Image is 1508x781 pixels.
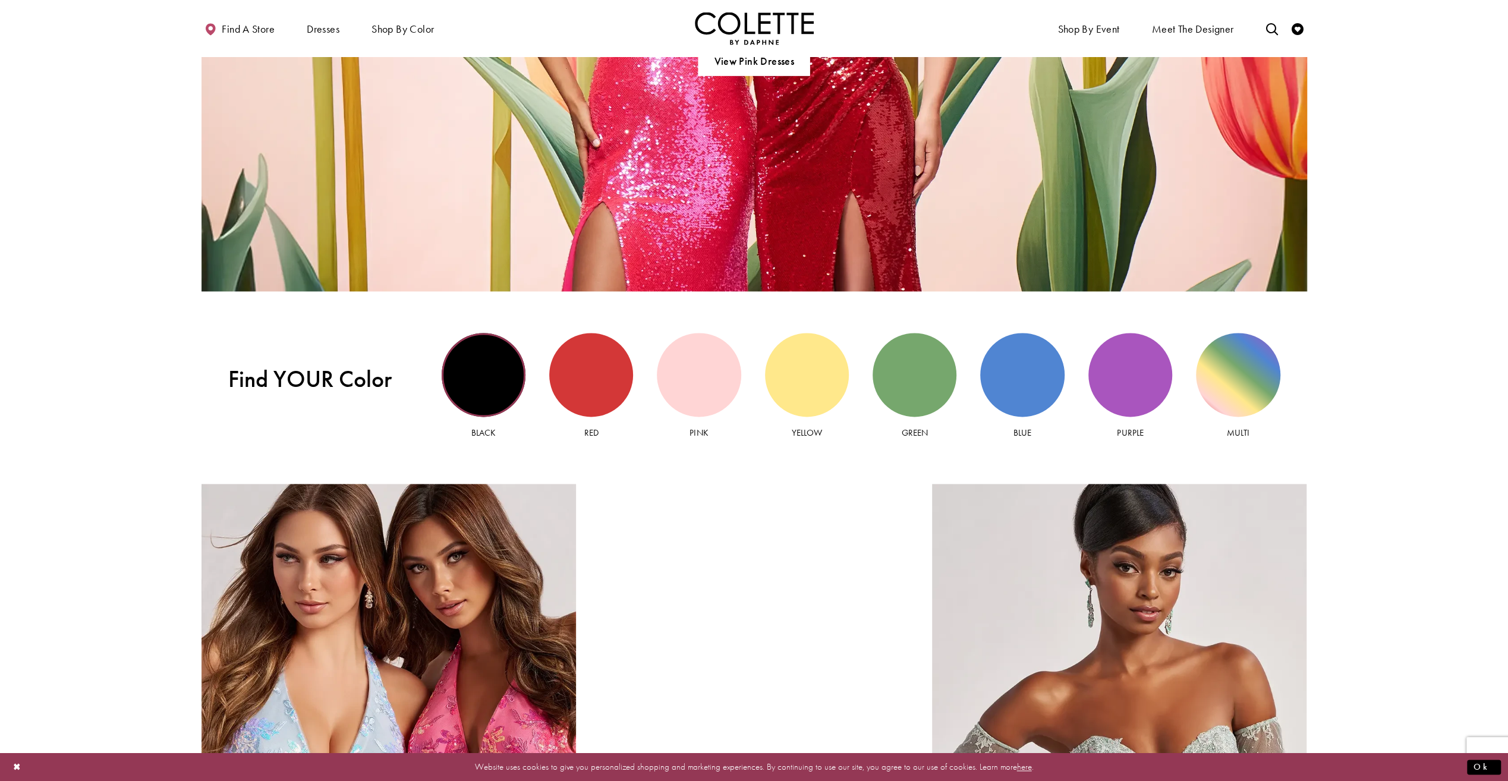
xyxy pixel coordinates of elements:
p: Website uses cookies to give you personalized shopping and marketing experiences. By continuing t... [86,759,1422,775]
a: Red view Red [549,333,633,439]
span: Find YOUR Color [228,366,415,393]
a: Find a store [202,12,278,45]
img: Colette by Daphne [695,12,814,45]
a: Meet the designer [1149,12,1237,45]
a: Yellow view Yellow [765,333,849,439]
div: Blue view [980,333,1064,417]
a: Check Wishlist [1289,12,1306,45]
span: Shop By Event [1057,23,1119,35]
div: Purple view [1088,333,1172,417]
span: Green [901,427,927,439]
span: Meet the designer [1152,23,1234,35]
span: Multi [1227,427,1249,439]
span: Black [471,427,495,439]
div: Red view [549,333,633,417]
span: Red [584,427,598,439]
span: Yellow [792,427,821,439]
span: Purple [1117,427,1143,439]
div: Pink view [657,333,741,417]
span: Dresses [304,12,342,45]
a: View Pink Dresses [698,46,810,76]
div: Green view [873,333,956,417]
a: Visit Home Page [695,12,814,45]
a: Pink view Pink [657,333,741,439]
a: Purple view Purple [1088,333,1172,439]
span: Shop By Event [1054,12,1122,45]
span: Blue [1013,427,1031,439]
a: Blue view Blue [980,333,1064,439]
a: here [1017,761,1032,773]
a: Multi view Multi [1196,333,1280,439]
a: Toggle search [1263,12,1280,45]
a: Green view Green [873,333,956,439]
div: Multi view [1196,333,1280,417]
button: Submit Dialog [1467,760,1501,774]
a: Black view Black [442,333,525,439]
button: Close Dialog [7,757,27,777]
span: Shop by color [372,23,434,35]
div: Black view [442,333,525,417]
div: Yellow view [765,333,849,417]
span: Find a store [222,23,275,35]
span: Dresses [307,23,339,35]
span: Shop by color [369,12,437,45]
span: Pink [690,427,708,439]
